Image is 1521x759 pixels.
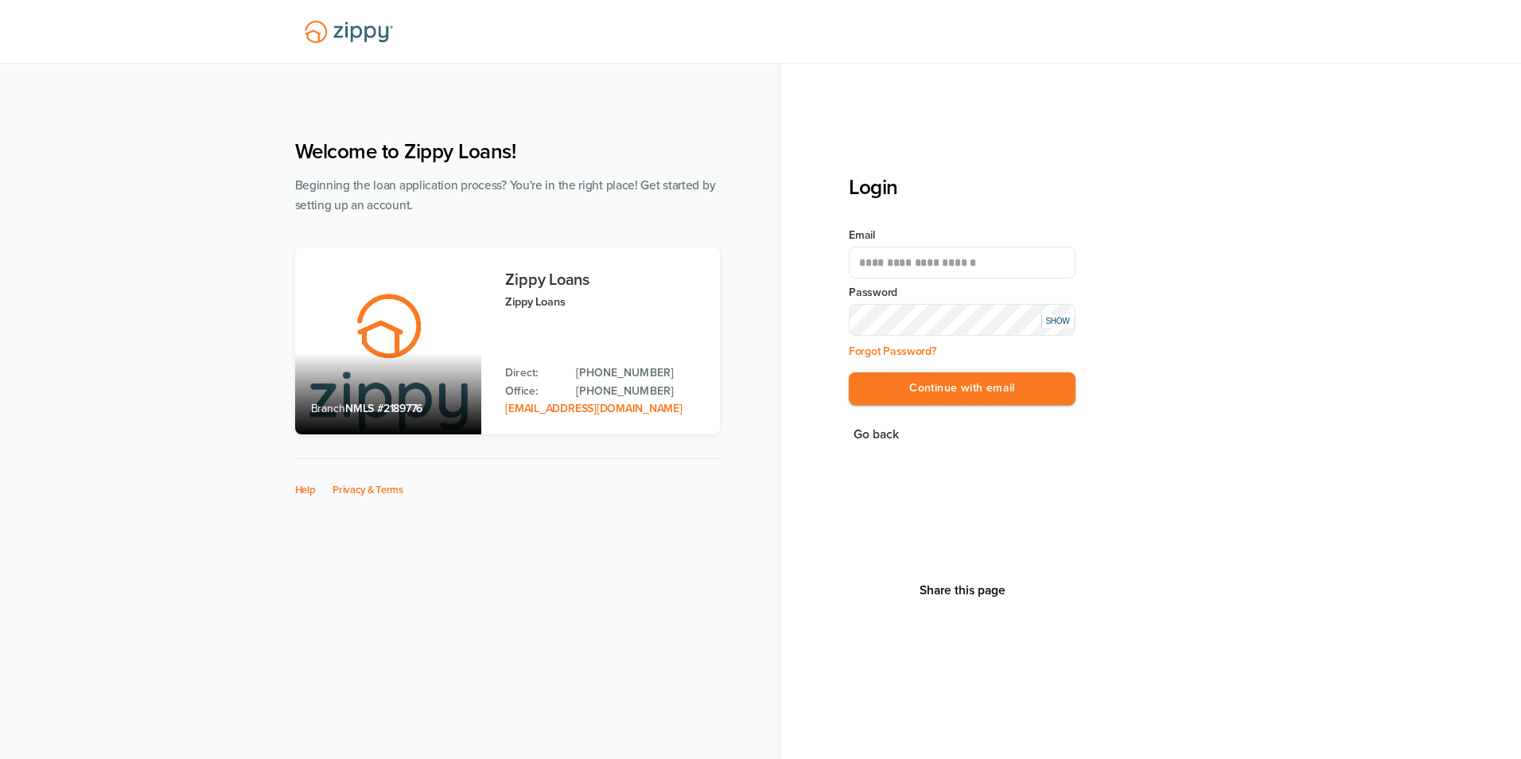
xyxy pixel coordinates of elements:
button: Continue with email [849,372,1076,405]
a: Office Phone: 512-975-2947 [576,383,703,400]
button: Go back [849,424,904,446]
div: SHOW [1041,314,1073,328]
p: Direct: [505,364,560,382]
img: Lender Logo [295,14,403,50]
span: Beginning the loan application process? You're in the right place! Get started by setting up an a... [295,178,716,212]
label: Email [849,228,1076,243]
h3: Zippy Loans [505,271,703,289]
span: Branch [311,402,346,415]
input: Input Password [849,304,1076,336]
p: Zippy Loans [505,293,703,311]
h1: Welcome to Zippy Loans! [295,139,720,164]
label: Password [849,285,1076,301]
span: NMLS #2189776 [345,402,422,415]
input: Email Address [849,247,1076,278]
a: Email Address: zippyguide@zippymh.com [505,402,682,415]
a: Help [295,484,316,496]
a: Privacy & Terms [333,484,403,496]
p: Office: [505,383,560,400]
a: Forgot Password? [849,344,936,358]
button: Share This Page [915,582,1010,598]
a: Direct Phone: 512-975-2947 [576,364,703,382]
h3: Login [849,175,1076,200]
